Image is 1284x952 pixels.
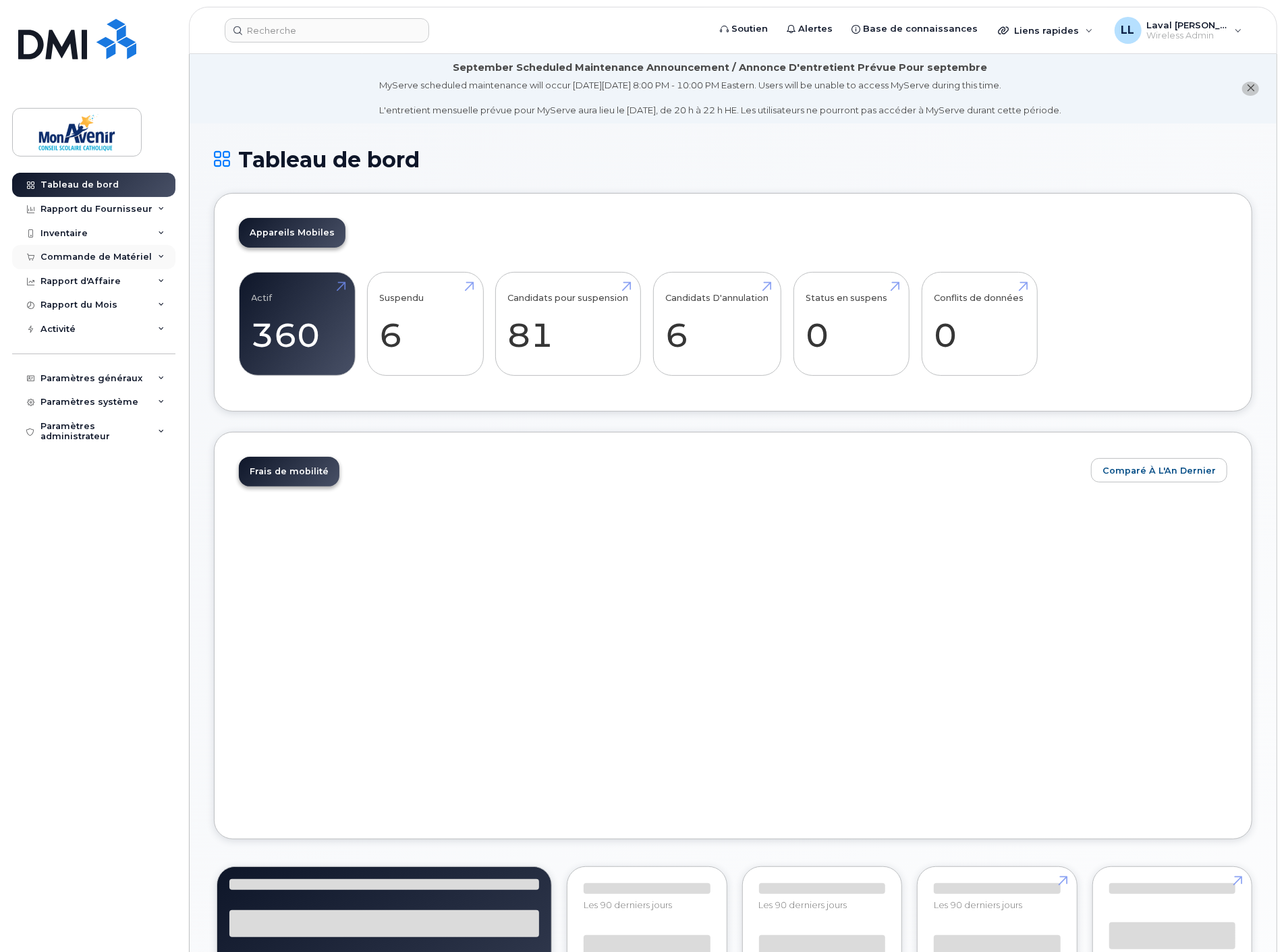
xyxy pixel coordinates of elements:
a: Candidats pour suspension 81 [508,279,629,368]
a: Suspendu 6 [380,279,471,368]
a: Frais de mobilité [239,457,339,486]
a: Actif 360 [252,279,343,368]
span: Comparé à l'An Dernier [1102,464,1216,477]
button: Comparé à l'An Dernier [1091,458,1227,482]
a: Status en suspens 0 [806,279,897,368]
span: Les 90 derniers jours [759,899,847,910]
div: MyServe scheduled maintenance will occur [DATE][DATE] 8:00 PM - 10:00 PM Eastern. Users will be u... [379,79,1061,117]
a: Conflits de données 0 [934,279,1025,368]
span: Les 90 derniers jours [584,899,672,910]
a: Candidats D'annulation 6 [665,279,769,368]
button: close notification [1242,82,1259,96]
span: Les 90 derniers jours [934,899,1022,910]
div: September Scheduled Maintenance Announcement / Annonce D'entretient Prévue Pour septembre [453,61,988,75]
h1: Tableau de bord [214,148,1252,171]
a: Appareils Mobiles [239,218,345,248]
